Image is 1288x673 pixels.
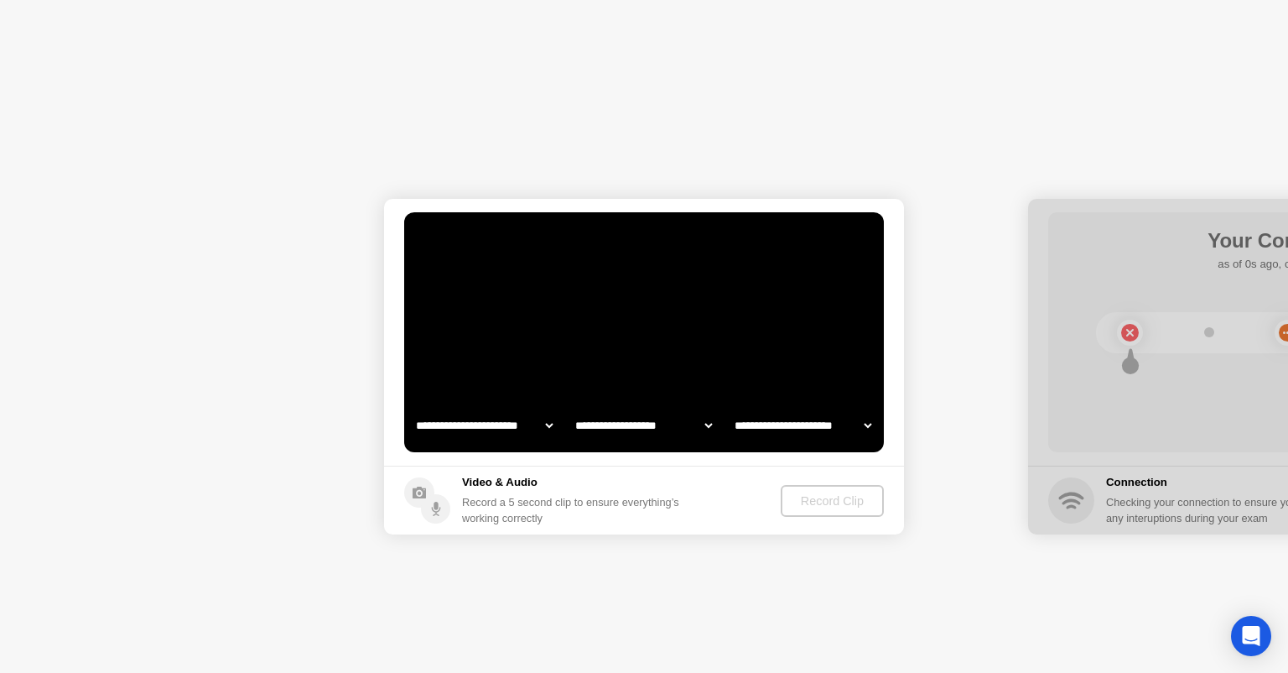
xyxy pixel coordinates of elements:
div: Open Intercom Messenger [1231,616,1271,656]
select: Available microphones [731,409,875,442]
h5: Video & Audio [462,474,686,491]
select: Available speakers [572,409,715,442]
div: Record Clip [787,494,877,508]
button: Record Clip [781,485,884,517]
select: Available cameras [413,409,556,442]
div: Record a 5 second clip to ensure everything’s working correctly [462,494,686,526]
